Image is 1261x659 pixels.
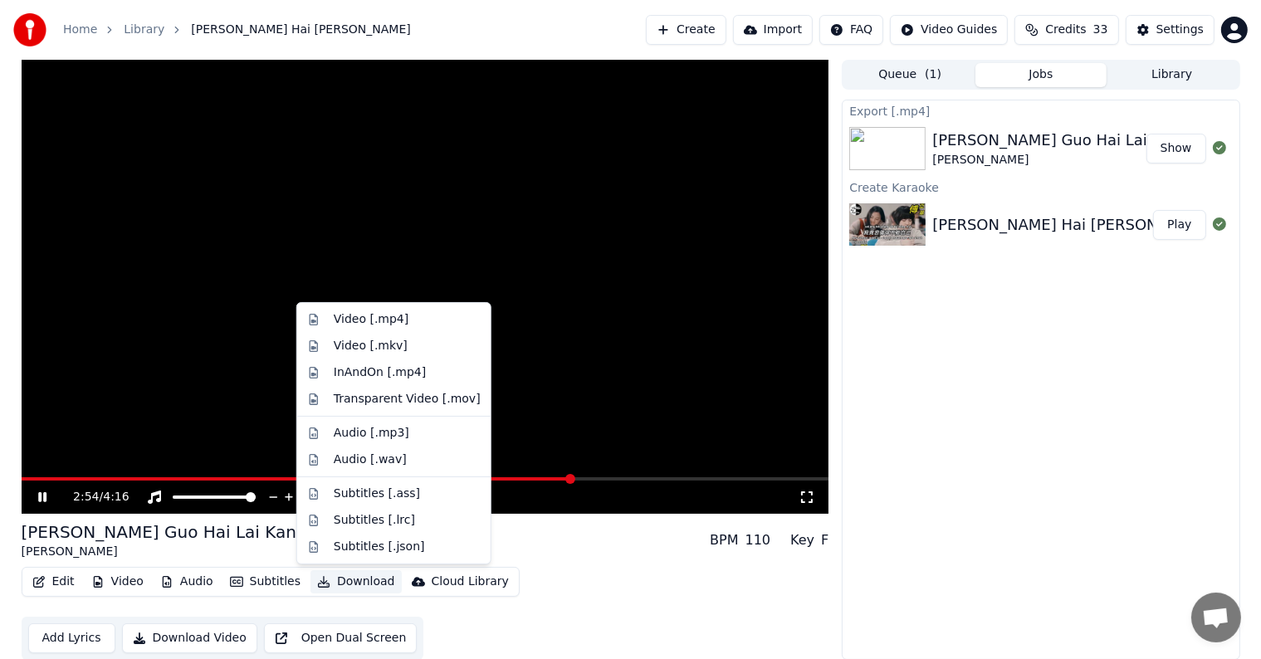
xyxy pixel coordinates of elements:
button: FAQ [819,15,883,45]
div: Subtitles [.json] [334,539,425,555]
a: Library [124,22,164,38]
div: Key [790,530,814,550]
button: Credits33 [1014,15,1118,45]
div: Video [.mkv] [334,338,408,354]
button: Jobs [975,63,1107,87]
button: Edit [26,570,81,593]
img: youka [13,13,46,46]
div: Create Karaoke [843,177,1239,197]
div: [PERSON_NAME] Guo Hai Lai Kan Ni [22,520,319,544]
div: Transparent Video [.mov] [334,391,481,408]
button: Show [1146,134,1206,164]
button: Play [1153,210,1205,240]
nav: breadcrumb [63,22,411,38]
span: [PERSON_NAME] Hai [PERSON_NAME] [191,22,410,38]
button: Import [733,15,813,45]
div: [PERSON_NAME] [22,544,319,560]
button: Video Guides [890,15,1008,45]
div: Video [.mp4] [334,311,408,328]
button: Settings [1126,15,1215,45]
div: / [73,489,113,505]
div: Settings [1156,22,1204,38]
a: Home [63,22,97,38]
button: Download [310,570,402,593]
div: Export [.mp4] [843,100,1239,120]
span: ( 1 ) [925,66,941,83]
span: 33 [1093,22,1108,38]
div: F [821,530,828,550]
button: Subtitles [223,570,307,593]
div: Cloud Library [432,574,509,590]
div: 110 [745,530,771,550]
button: Audio [154,570,220,593]
div: Open chat [1191,593,1241,642]
span: Credits [1045,22,1086,38]
div: Audio [.mp3] [334,425,409,442]
button: Video [85,570,150,593]
div: BPM [710,530,738,550]
button: Queue [844,63,975,87]
span: 2:54 [73,489,99,505]
button: Open Dual Screen [264,623,418,653]
div: [PERSON_NAME] Guo Hai Lai Kan Ni [932,129,1200,152]
div: Audio [.wav] [334,452,407,468]
div: InAndOn [.mp4] [334,364,427,381]
button: Add Lyrics [28,623,115,653]
button: Download Video [122,623,257,653]
div: [PERSON_NAME] [932,152,1200,168]
button: Library [1107,63,1238,87]
span: 4:16 [103,489,129,505]
button: Create [646,15,726,45]
div: Subtitles [.lrc] [334,512,415,529]
div: Subtitles [.ass] [334,486,420,502]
